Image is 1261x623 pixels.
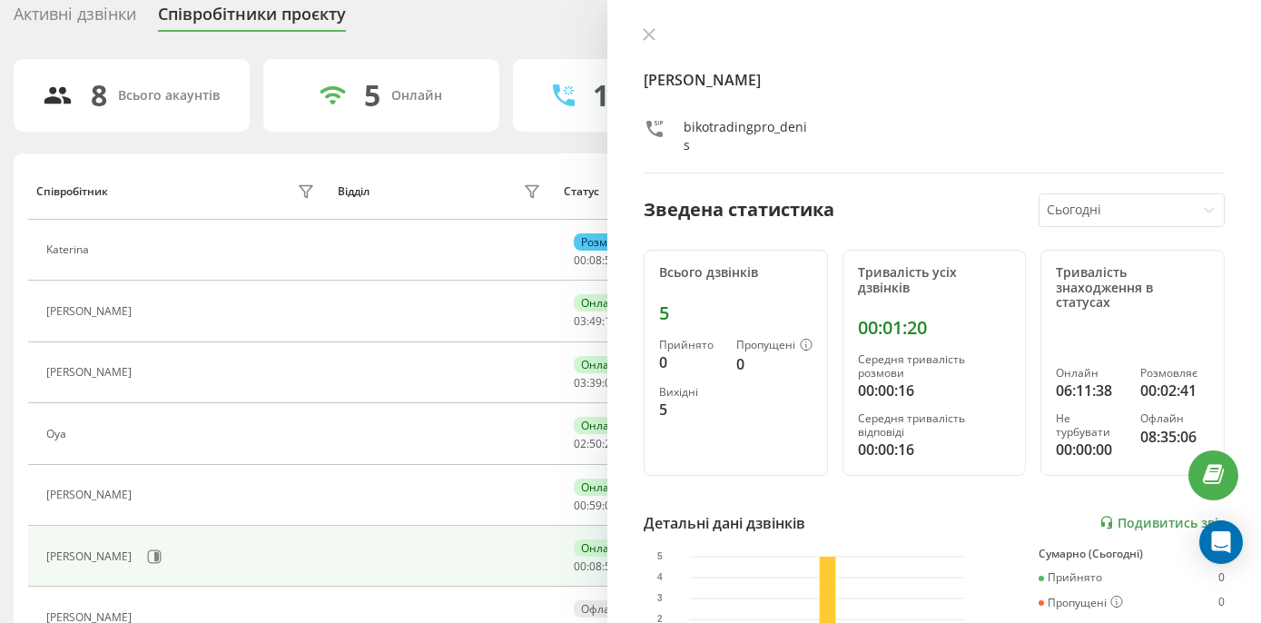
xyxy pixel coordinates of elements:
[46,243,94,256] div: Katerina
[858,380,1011,401] div: 00:00:16
[605,559,617,574] span: 51
[364,78,380,113] div: 5
[338,185,369,198] div: Відділ
[46,428,71,440] div: Oya
[659,386,722,399] div: Вихідні
[589,436,602,451] span: 50
[659,399,722,420] div: 5
[1140,412,1209,425] div: Офлайн
[659,265,813,281] div: Всього дзвінків
[736,339,813,353] div: Пропущені
[574,377,617,390] div: : :
[574,356,631,373] div: Онлайн
[659,339,722,351] div: Прийнято
[1039,571,1102,584] div: Прийнято
[684,118,813,154] div: bikotradingpro_denis
[589,375,602,391] span: 39
[1039,548,1225,560] div: Сумарно (Сьогодні)
[605,498,617,513] span: 06
[574,560,617,573] div: : :
[659,302,813,324] div: 5
[46,489,136,501] div: [PERSON_NAME]
[605,252,617,268] span: 57
[574,417,631,434] div: Онлайн
[644,512,805,534] div: Детальні дані дзвінків
[657,593,663,603] text: 3
[574,252,586,268] span: 00
[574,559,586,574] span: 00
[1039,596,1123,610] div: Пропущені
[574,498,586,513] span: 00
[391,88,442,104] div: Онлайн
[1199,520,1243,564] div: Open Intercom Messenger
[574,499,617,512] div: : :
[574,233,645,251] div: Розмовляє
[574,313,586,329] span: 03
[657,572,663,582] text: 4
[574,294,631,311] div: Онлайн
[589,252,602,268] span: 08
[1056,439,1125,460] div: 00:00:00
[118,88,220,104] div: Всього акаунтів
[574,436,586,451] span: 02
[605,375,617,391] span: 07
[589,498,602,513] span: 59
[574,438,617,450] div: : :
[1056,367,1125,380] div: Онлайн
[736,353,813,375] div: 0
[858,353,1011,380] div: Середня тривалість розмови
[589,559,602,574] span: 08
[574,254,617,267] div: : :
[574,539,631,557] div: Онлайн
[858,317,1011,339] div: 00:01:20
[574,315,617,328] div: : :
[605,313,617,329] span: 11
[1140,380,1209,401] div: 00:02:41
[1056,412,1125,439] div: Не турбувати
[605,436,617,451] span: 21
[657,551,663,561] text: 5
[1140,367,1209,380] div: Розмовляє
[589,313,602,329] span: 49
[644,196,834,223] div: Зведена статистика
[858,439,1011,460] div: 00:00:16
[91,78,107,113] div: 8
[858,265,1011,296] div: Тривалість усіх дзвінків
[593,78,609,113] div: 1
[574,479,631,496] div: Онлайн
[1099,515,1225,530] a: Подивитись звіт
[644,69,1225,91] h4: [PERSON_NAME]
[46,366,136,379] div: [PERSON_NAME]
[1218,571,1225,584] div: 0
[659,351,722,373] div: 0
[1056,265,1209,311] div: Тривалість знаходження в статусах
[564,185,599,198] div: Статус
[46,550,136,563] div: [PERSON_NAME]
[1140,426,1209,448] div: 08:35:06
[858,412,1011,439] div: Середня тривалість відповіді
[1056,380,1125,401] div: 06:11:38
[36,185,108,198] div: Співробітник
[1218,596,1225,610] div: 0
[158,5,346,33] div: Співробітники проєкту
[14,5,136,33] div: Активні дзвінки
[574,375,586,391] span: 03
[46,305,136,318] div: [PERSON_NAME]
[574,600,632,618] div: Офлайн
